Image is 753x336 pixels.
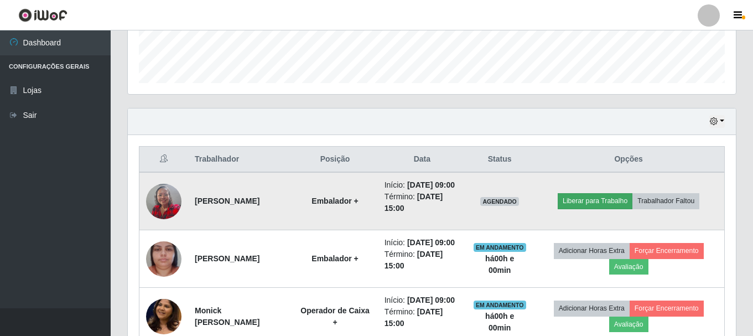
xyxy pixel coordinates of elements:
strong: Embalador + [311,197,358,205]
button: Adicionar Horas Extra [554,301,630,316]
img: CoreUI Logo [18,8,67,22]
strong: [PERSON_NAME] [195,254,259,263]
th: Opções [533,147,724,173]
li: Término: [385,191,460,214]
time: [DATE] 09:00 [407,238,455,247]
li: Início: [385,237,460,249]
li: Início: [385,179,460,191]
th: Status [466,147,533,173]
button: Forçar Encerramento [630,243,704,259]
strong: Embalador + [311,254,358,263]
button: Avaliação [609,317,648,332]
strong: [PERSON_NAME] [195,197,259,205]
time: [DATE] 09:00 [407,296,455,304]
button: Adicionar Horas Extra [554,243,630,259]
li: Término: [385,306,460,329]
span: EM ANDAMENTO [474,243,526,252]
span: AGENDADO [480,197,519,206]
span: EM ANDAMENTO [474,301,526,309]
th: Data [378,147,466,173]
button: Forçar Encerramento [630,301,704,316]
button: Trabalhador Faltou [632,193,699,209]
img: 1752158526360.jpeg [146,228,181,291]
strong: há 00 h e 00 min [485,254,514,275]
li: Término: [385,249,460,272]
th: Posição [292,147,377,173]
button: Avaliação [609,259,648,275]
strong: há 00 h e 00 min [485,312,514,332]
strong: Monick [PERSON_NAME] [195,306,259,327]
th: Trabalhador [188,147,292,173]
button: Liberar para Trabalho [558,193,632,209]
li: Início: [385,294,460,306]
time: [DATE] 09:00 [407,180,455,189]
img: 1754052422594.jpeg [146,178,181,225]
strong: Operador de Caixa + [300,306,370,327]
